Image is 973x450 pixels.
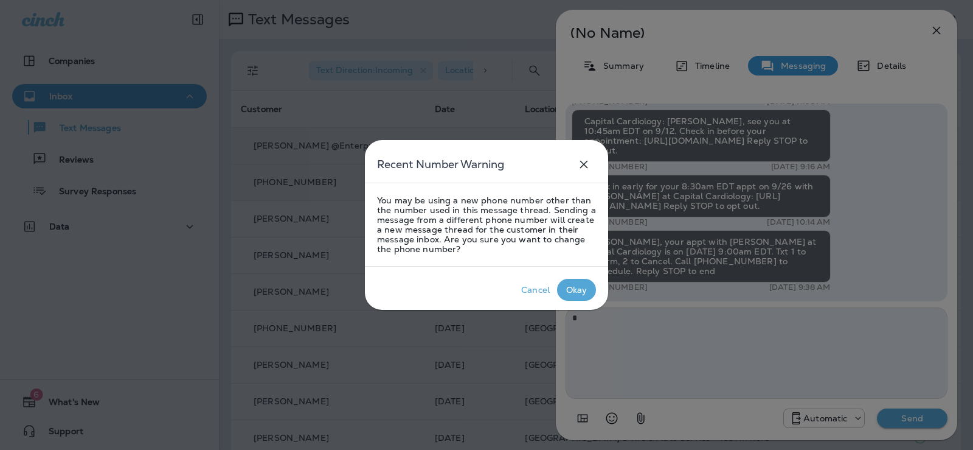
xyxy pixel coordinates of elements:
[557,279,596,301] button: Okay
[521,285,550,295] div: Cancel
[514,279,557,301] button: Cancel
[377,155,504,174] h5: Recent Number Warning
[566,285,587,295] div: Okay
[377,195,596,254] p: You may be using a new phone number other than the number used in this message thread. Sending a ...
[572,152,596,177] button: close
